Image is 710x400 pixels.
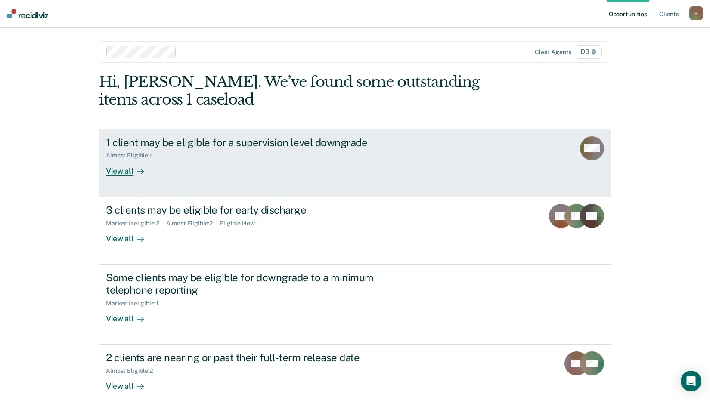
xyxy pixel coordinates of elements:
[99,129,611,197] a: 1 client may be eligible for a supervision level downgradeAlmost Eligible:1View all
[106,300,165,307] div: Marked Ineligible : 1
[681,371,701,391] div: Open Intercom Messenger
[106,375,154,391] div: View all
[106,367,160,375] div: Almost Eligible : 2
[106,152,159,159] div: Almost Eligible : 1
[7,9,48,18] img: Recidiviz
[575,45,602,59] span: D9
[106,351,408,364] div: 2 clients are nearing or past their full-term release date
[220,220,265,227] div: Eligible Now : 1
[99,73,508,108] div: Hi, [PERSON_NAME]. We’ve found some outstanding items across 1 caseload
[535,49,571,56] div: Clear agents
[99,197,611,265] a: 3 clients may be eligible for early dischargeMarked Ineligible:2Almost Eligible:2Eligible Now:1Vi...
[689,6,703,20] button: S
[106,204,408,216] div: 3 clients may be eligible for early discharge
[106,220,166,227] div: Marked Ineligible : 2
[106,271,408,296] div: Some clients may be eligible for downgrade to a minimum telephone reporting
[106,159,154,176] div: View all
[106,307,154,323] div: View all
[166,220,220,227] div: Almost Eligible : 2
[106,227,154,243] div: View all
[99,265,611,345] a: Some clients may be eligible for downgrade to a minimum telephone reportingMarked Ineligible:1Vie...
[106,136,408,149] div: 1 client may be eligible for a supervision level downgrade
